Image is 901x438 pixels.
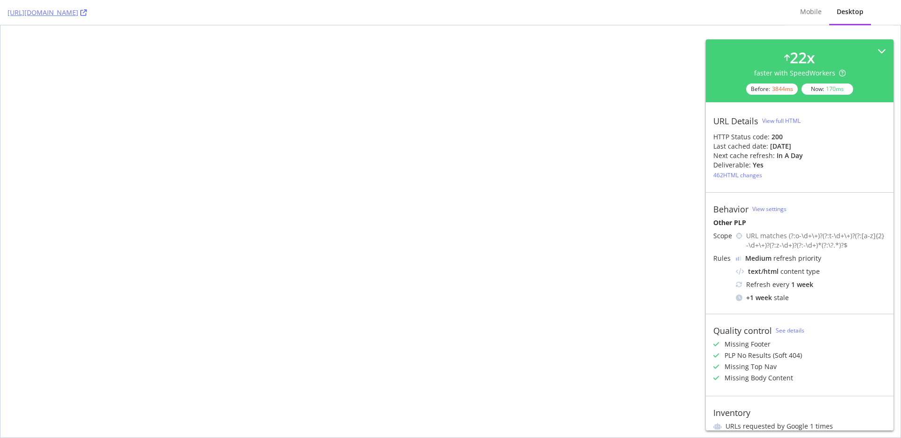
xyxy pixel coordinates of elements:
[746,293,772,302] div: + 1 week
[8,8,87,17] a: [URL][DOMAIN_NAME]
[745,254,771,263] div: Medium
[713,151,775,160] div: Next cache refresh:
[725,351,802,360] div: PLP No Results (Soft 404)
[748,267,779,276] div: text/html
[736,280,886,289] div: Refresh every
[772,85,793,93] div: 3844 ms
[713,170,762,181] button: 462HTML changes
[752,205,786,213] a: View settings
[736,256,741,261] img: j32suk7ufU7viAAAAAElFTkSuQmCC
[802,83,853,95] div: Now:
[713,142,768,151] div: Last cached date:
[770,142,791,151] div: [DATE]
[736,293,886,302] div: stale
[837,7,863,16] div: Desktop
[713,231,732,241] div: Scope
[713,204,748,214] div: Behavior
[762,117,801,125] div: View full HTML
[791,280,813,289] div: 1 week
[746,83,798,95] div: Before:
[762,113,801,128] button: View full HTML
[725,362,777,371] div: Missing Top Nav
[771,132,783,141] strong: 200
[754,68,846,78] div: faster with SpeedWorkers
[713,325,772,336] div: Quality control
[725,340,771,349] div: Missing Footer
[826,85,844,93] div: 170 ms
[713,218,886,227] div: Other PLP
[713,422,886,431] li: URLs requested by Google 1 times
[790,47,815,68] div: 22 x
[753,160,764,170] div: Yes
[725,373,793,383] div: Missing Body Content
[713,116,758,126] div: URL Details
[713,132,886,142] div: HTTP Status code:
[713,171,762,179] div: 462 HTML changes
[713,160,751,170] div: Deliverable:
[800,7,822,16] div: Mobile
[777,151,803,160] div: in a day
[746,231,886,250] div: URL matches (?:o-\d+\+)?(?:t-\d+\+)?(?:[a-z]{2}-\d+\+)?(?:z-\d+)?(?:-\d+)*(?:\?.*)?$
[713,408,750,418] div: Inventory
[776,326,804,334] a: See details
[736,267,886,276] div: content type
[745,254,821,263] div: refresh priority
[713,254,732,263] div: Rules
